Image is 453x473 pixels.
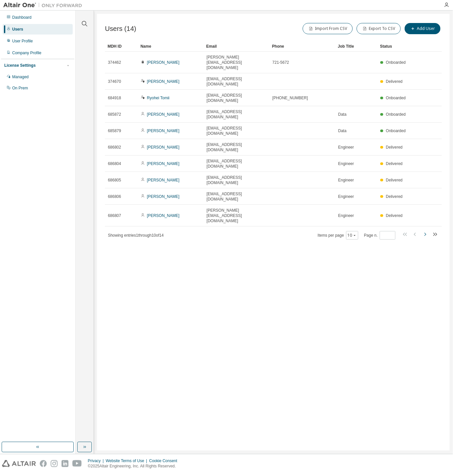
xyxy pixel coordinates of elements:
span: 721-5672 [272,60,289,65]
div: Privacy [88,458,106,463]
span: [PERSON_NAME][EMAIL_ADDRESS][DOMAIN_NAME] [207,55,266,70]
button: Import From CSV [303,23,353,34]
span: Engineer [338,213,354,218]
span: [EMAIL_ADDRESS][DOMAIN_NAME] [207,158,266,169]
span: 686802 [108,145,121,150]
a: [PERSON_NAME] [147,112,180,117]
span: Items per page [318,231,358,240]
div: Email [206,41,267,52]
img: instagram.svg [51,460,58,467]
span: [EMAIL_ADDRESS][DOMAIN_NAME] [207,109,266,120]
span: Data [338,112,346,117]
span: Users (14) [105,25,136,33]
span: [EMAIL_ADDRESS][DOMAIN_NAME] [207,76,266,87]
img: altair_logo.svg [2,460,36,467]
a: [PERSON_NAME] [147,145,180,150]
img: facebook.svg [40,460,47,467]
span: [PERSON_NAME][EMAIL_ADDRESS][DOMAIN_NAME] [207,208,266,224]
div: Phone [272,41,333,52]
div: Company Profile [12,50,41,56]
a: [PERSON_NAME] [147,161,180,166]
span: 374462 [108,60,121,65]
button: Add User [405,23,440,34]
span: Onboarded [386,96,406,100]
div: License Settings [4,63,36,68]
span: Delivered [386,178,403,182]
div: Dashboard [12,15,32,20]
span: [EMAIL_ADDRESS][DOMAIN_NAME] [207,142,266,153]
img: Altair One [3,2,86,9]
span: Delivered [386,213,403,218]
span: 685872 [108,112,121,117]
div: Name [140,41,201,52]
img: linkedin.svg [62,460,68,467]
span: Showing entries 1 through 10 of 14 [108,233,164,238]
span: Onboarded [386,60,406,65]
div: User Profile [12,38,33,44]
span: Onboarded [386,129,406,133]
button: 10 [348,233,357,238]
span: [EMAIL_ADDRESS][DOMAIN_NAME] [207,126,266,136]
div: Status [380,41,408,52]
div: MDH ID [108,41,135,52]
a: [PERSON_NAME] [147,194,180,199]
a: [PERSON_NAME] [147,178,180,182]
div: Job Title [338,41,375,52]
a: [PERSON_NAME] [147,129,180,133]
span: 686806 [108,194,121,199]
img: youtube.svg [72,460,82,467]
div: Website Terms of Use [106,458,149,463]
button: Export To CSV [357,23,401,34]
a: [PERSON_NAME] [147,79,180,84]
div: On Prem [12,85,28,91]
p: © 2025 Altair Engineering, Inc. All Rights Reserved. [88,463,181,469]
a: Ryohei Tomii [147,96,169,100]
span: Onboarded [386,112,406,117]
span: Engineer [338,194,354,199]
span: Page n. [364,231,395,240]
span: [EMAIL_ADDRESS][DOMAIN_NAME] [207,175,266,185]
span: Delivered [386,194,403,199]
span: 374670 [108,79,121,84]
span: 684918 [108,95,121,101]
span: 686805 [108,177,121,183]
span: [EMAIL_ADDRESS][DOMAIN_NAME] [207,93,266,103]
span: Delivered [386,161,403,166]
div: Managed [12,74,29,80]
a: [PERSON_NAME] [147,60,180,65]
span: 685879 [108,128,121,133]
div: Cookie Consent [149,458,181,463]
span: Engineer [338,177,354,183]
span: [PHONE_NUMBER] [272,95,308,101]
span: Data [338,128,346,133]
span: 686807 [108,213,121,218]
span: [EMAIL_ADDRESS][DOMAIN_NAME] [207,191,266,202]
span: Engineer [338,145,354,150]
a: [PERSON_NAME] [147,213,180,218]
span: Delivered [386,145,403,150]
div: Users [12,27,23,32]
span: Engineer [338,161,354,166]
span: 686804 [108,161,121,166]
span: Delivered [386,79,403,84]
